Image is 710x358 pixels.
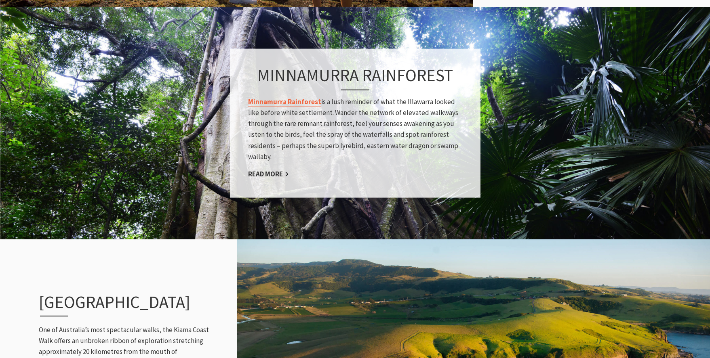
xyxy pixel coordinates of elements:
[39,292,199,316] h3: [GEOGRAPHIC_DATA]
[248,97,321,106] a: Minnamurra Rainforest
[248,65,462,90] h3: Minnamurra Rainforest
[248,96,462,162] p: is a lush reminder of what the Illawarra looked like before white settlement. Wander the network ...
[248,170,289,179] a: Read More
